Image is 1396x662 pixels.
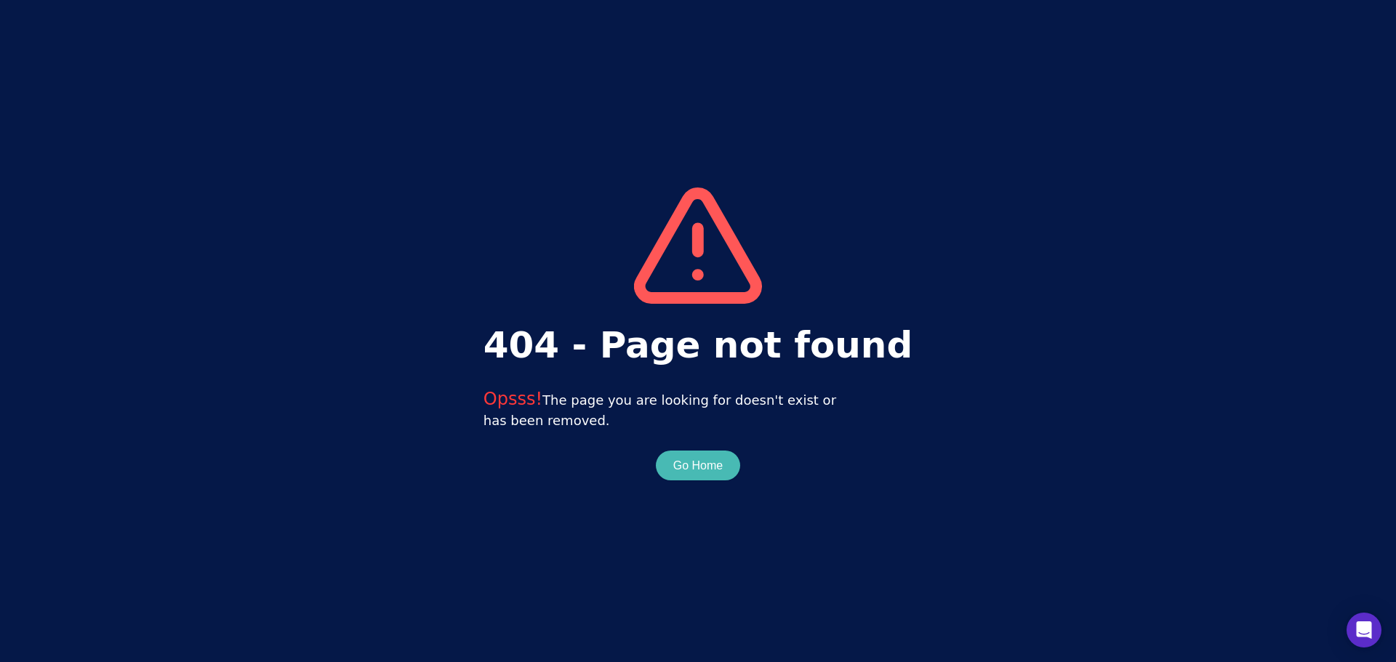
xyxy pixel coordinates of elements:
p: The page you are looking for doesn't exist or has been removed. [484,387,912,431]
img: svg%3e [634,187,761,304]
h1: 404 - Page not found [484,318,912,373]
div: Open Intercom Messenger [1347,613,1381,647]
a: Go Home [656,459,740,472]
button: Go Home [673,457,723,475]
span: Opsss! [484,389,542,409]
